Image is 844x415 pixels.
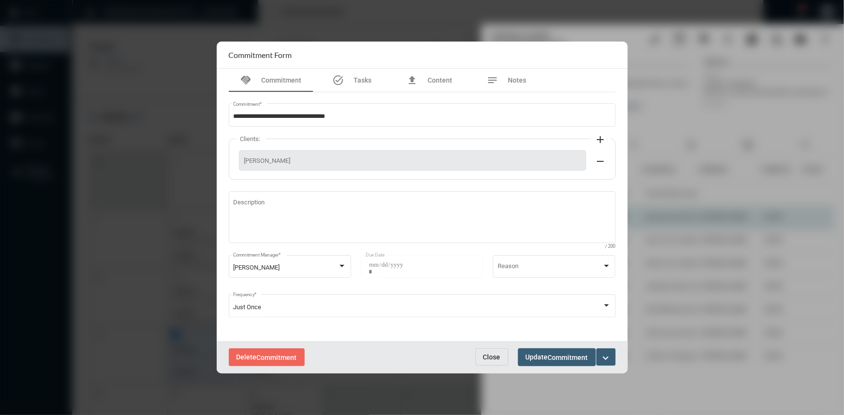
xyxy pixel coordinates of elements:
[526,353,588,361] span: Update
[606,244,616,249] mat-hint: / 200
[332,74,344,86] mat-icon: task_alt
[229,50,292,59] h2: Commitment Form
[354,76,371,84] span: Tasks
[595,134,607,145] mat-icon: add
[406,74,418,86] mat-icon: file_upload
[233,303,261,311] span: Just Once
[237,353,297,361] span: Delete
[508,76,527,84] span: Notes
[548,354,588,361] span: Commitment
[487,74,499,86] mat-icon: notes
[257,354,297,361] span: Commitment
[240,74,252,86] mat-icon: handshake
[262,76,302,84] span: Commitment
[600,352,612,364] mat-icon: expand_more
[595,156,607,167] mat-icon: remove
[233,264,280,271] span: [PERSON_NAME]
[475,348,508,366] button: Close
[229,348,305,366] button: DeleteCommitment
[244,157,581,164] span: [PERSON_NAME]
[483,353,501,361] span: Close
[518,348,596,366] button: UpdateCommitment
[428,76,452,84] span: Content
[236,135,266,143] label: Clients:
